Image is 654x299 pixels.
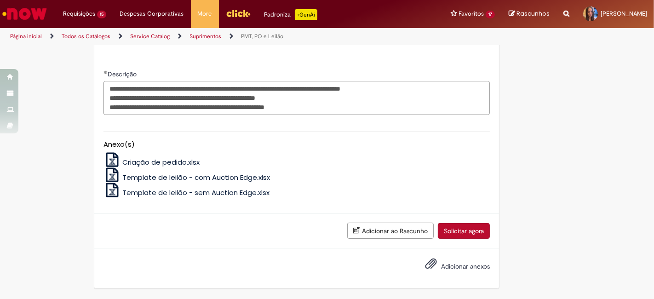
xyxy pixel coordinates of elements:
span: Despesas Corporativas [120,9,184,18]
p: +GenAi [295,9,317,20]
div: Padroniza [264,9,317,20]
a: Todos os Catálogos [62,33,110,40]
a: Template de leilão - sem Auction Edge.xlsx [103,188,270,197]
img: click_logo_yellow_360x200.png [226,6,251,20]
span: Obrigatório Preenchido [103,70,108,74]
a: Suprimentos [189,33,221,40]
a: Rascunhos [509,10,550,18]
span: Criação de pedido.xlsx [122,157,200,167]
span: 15 [97,11,106,18]
a: Página inicial [10,33,42,40]
img: ServiceNow [1,5,48,23]
span: [PERSON_NAME] [601,10,647,17]
a: Template de leilão - com Auction Edge.xlsx [103,172,270,182]
button: Adicionar ao Rascunho [347,223,434,239]
span: More [198,9,212,18]
a: PMT, PO e Leilão [241,33,283,40]
span: Template de leilão - sem Auction Edge.xlsx [122,188,270,197]
span: Rascunhos [516,9,550,18]
h5: Anexo(s) [103,141,490,149]
button: Adicionar anexos [423,255,439,276]
span: 17 [486,11,495,18]
a: Criação de pedido.xlsx [103,157,200,167]
span: Template de leilão - com Auction Edge.xlsx [122,172,270,182]
span: Favoritos [459,9,484,18]
span: Descrição [108,70,138,78]
span: Adicionar anexos [441,263,490,271]
textarea: Descrição [103,81,490,115]
ul: Trilhas de página [7,28,429,45]
span: Requisições [63,9,95,18]
a: Service Catalog [130,33,170,40]
button: Solicitar agora [438,223,490,239]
